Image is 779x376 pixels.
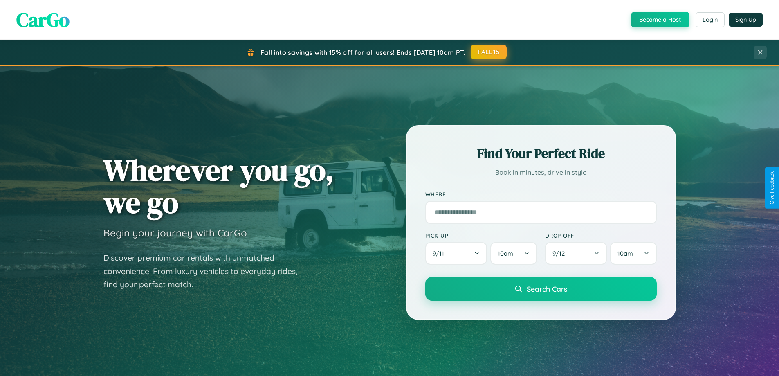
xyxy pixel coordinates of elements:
span: CarGo [16,6,70,33]
button: Search Cars [425,277,657,301]
button: 10am [490,242,537,265]
h1: Wherever you go, we go [103,154,334,218]
span: 9 / 11 [433,250,448,257]
button: 9/11 [425,242,487,265]
button: 9/12 [545,242,607,265]
button: Sign Up [729,13,763,27]
h2: Find Your Perfect Ride [425,144,657,162]
label: Pick-up [425,232,537,239]
span: Fall into savings with 15% off for all users! Ends [DATE] 10am PT. [260,48,465,56]
span: 10am [498,250,513,257]
div: Give Feedback [769,171,775,205]
h3: Begin your journey with CarGo [103,227,247,239]
span: Search Cars [527,284,567,293]
p: Discover premium car rentals with unmatched convenience. From luxury vehicles to everyday rides, ... [103,251,308,291]
span: 9 / 12 [552,250,569,257]
button: FALL15 [471,45,507,59]
label: Drop-off [545,232,657,239]
span: 10am [617,250,633,257]
button: 10am [610,242,656,265]
button: Login [696,12,725,27]
button: Become a Host [631,12,689,27]
label: Where [425,191,657,198]
p: Book in minutes, drive in style [425,167,657,178]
